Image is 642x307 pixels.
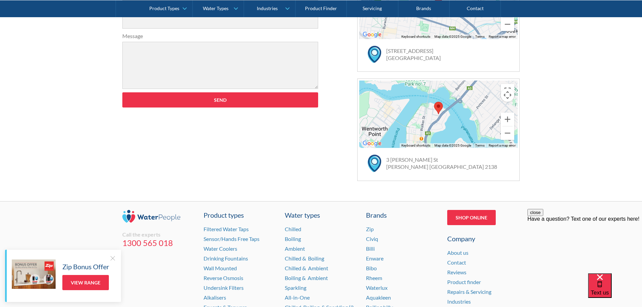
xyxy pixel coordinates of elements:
a: Alkalisers [204,294,226,301]
a: Bibo [366,265,377,271]
a: Report a map error [489,144,516,147]
a: Boiling [285,236,301,242]
a: View Range [62,275,109,290]
iframe: podium webchat widget bubble [588,273,642,307]
a: Sensor/Hands Free Taps [204,236,259,242]
h5: Zip Bonus Offer [62,262,109,272]
button: Zoom out [501,18,514,31]
button: Zoom in [501,113,514,126]
div: Product Types [149,5,179,11]
img: Google [361,30,383,39]
a: Open this area in Google Maps (opens a new window) [361,139,383,148]
a: 1300 565 018 [122,238,195,248]
a: Open this area in Google Maps (opens a new window) [361,30,383,39]
a: Reviews [447,269,466,275]
label: Message [122,32,318,40]
a: Boiling & Ambient [285,275,328,281]
div: Company [447,234,520,244]
a: 3 [PERSON_NAME] St[PERSON_NAME] [GEOGRAPHIC_DATA] 2138 [386,156,497,170]
button: Map camera controls [501,88,514,102]
a: Civiq [366,236,378,242]
span: Map data ©2025 Google [434,144,471,147]
a: Ambient [285,245,305,252]
a: Drinking Fountains [204,255,248,262]
span: Map data ©2025 Google [434,35,471,38]
a: All-in-One [285,294,310,301]
a: Chilled & Boiling [285,255,324,262]
input: Send [122,92,318,108]
a: Water Coolers [204,245,237,252]
a: Undersink Filters [204,284,244,291]
a: Filtered Water Taps [204,226,249,232]
a: Industries [447,298,471,305]
div: Industries [257,5,278,11]
a: Terms (opens in new tab) [475,35,485,38]
a: Aquakleen [366,294,391,301]
a: Shop Online [447,210,496,225]
div: Map pin [434,102,443,114]
a: Contact [447,259,466,266]
img: Zip Bonus Offer [12,259,56,289]
div: Call the experts [122,231,195,238]
button: Keyboard shortcuts [401,143,430,148]
a: Rheem [366,275,382,281]
a: About us [447,249,468,256]
a: Enware [366,255,384,262]
div: Brands [366,210,439,220]
a: Chilled [285,226,301,232]
a: Reverse Osmosis [204,275,243,281]
a: Repairs & Servicing [447,288,491,295]
div: Water Types [203,5,228,11]
a: Report a map error [489,35,516,38]
a: Sparkling [285,284,306,291]
a: [STREET_ADDRESS][GEOGRAPHIC_DATA] [386,48,441,61]
a: Billi [366,245,375,252]
a: Zip [366,226,374,232]
a: Waterlux [366,284,388,291]
a: Water types [285,210,358,220]
button: Toggle fullscreen view [501,84,514,97]
a: Terms (opens in new tab) [475,144,485,147]
button: Zoom out [501,126,514,140]
button: Keyboard shortcuts [401,34,430,39]
img: map marker icon [368,155,381,172]
a: Product types [204,210,276,220]
img: map marker icon [368,46,381,63]
a: Chilled & Ambient [285,265,328,271]
img: Google [361,139,383,148]
a: Wall Mounted [204,265,237,271]
a: Product finder [447,279,481,285]
iframe: podium webchat widget prompt [527,209,642,282]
